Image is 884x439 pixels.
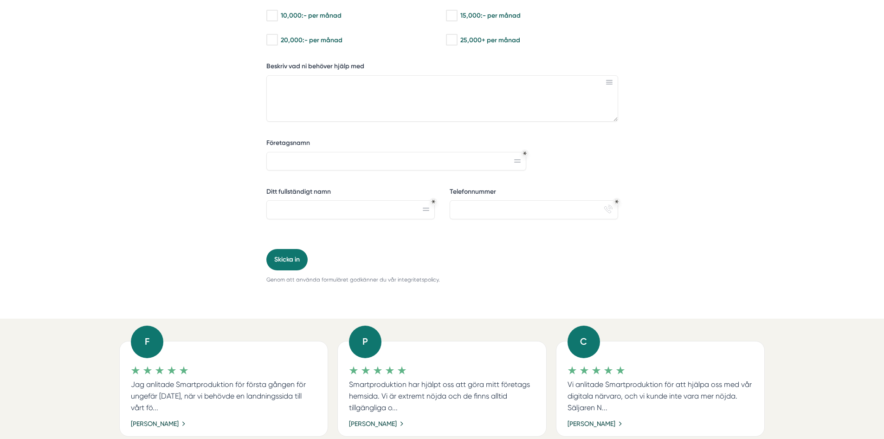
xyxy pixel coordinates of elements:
[568,326,600,358] div: C
[349,379,535,414] p: Smartproduktion har hjälpt oss att göra mitt företags hemsida. Vi är extremt nöjda och de finns a...
[266,62,618,73] label: Beskriv vad ni behöver hjälp med
[266,276,618,284] p: Genom att använda formuläret godkänner du vår integritetspolicy.
[349,326,381,358] div: P
[446,11,457,20] input: 15,000:- per månad
[266,35,277,45] input: 20,000:- per månad
[450,187,618,199] label: Telefonnummer
[523,151,527,155] div: Obligatoriskt
[446,35,457,45] input: 25,000+ per månad
[568,419,622,429] a: [PERSON_NAME]
[266,249,308,270] button: Skicka in
[432,200,435,203] div: Obligatoriskt
[266,187,435,199] label: Ditt fullständigt namn
[266,11,277,20] input: 10,000:- per månad
[568,379,754,414] p: Vi anlitade Smartproduktion för att hjälpa oss med vår digitala närvaro, och vi kunde inte vara m...
[266,138,527,150] label: Företagsnamn
[131,379,317,414] p: Jag anlitade Smartproduktion för första gången för ungefär [DATE], när vi behövde en landningssid...
[349,419,404,429] a: [PERSON_NAME]
[131,419,186,429] a: [PERSON_NAME]
[131,326,163,358] div: F
[615,200,619,203] div: Obligatoriskt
